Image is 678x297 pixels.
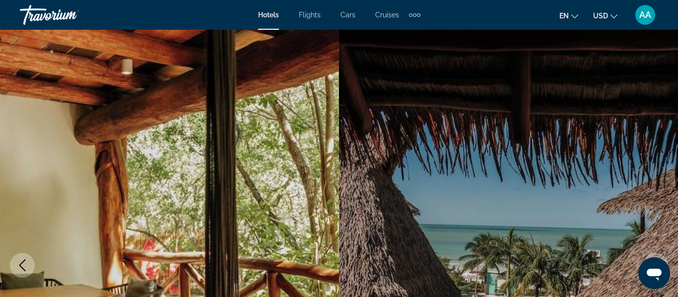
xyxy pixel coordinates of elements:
span: USD [593,12,608,20]
button: Change currency [593,8,617,23]
span: AA [639,10,651,20]
a: Hotels [258,11,279,19]
button: Change language [559,8,578,23]
button: User Menu [632,4,658,25]
a: Cars [340,11,355,19]
button: Previous image [10,253,35,278]
button: Next image [643,253,668,278]
iframe: Button to launch messaging window [638,257,670,289]
a: Flights [299,11,321,19]
a: Cruises [375,11,399,19]
span: en [559,12,569,20]
a: Travorium [20,2,119,28]
button: Extra navigation items [409,7,420,23]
